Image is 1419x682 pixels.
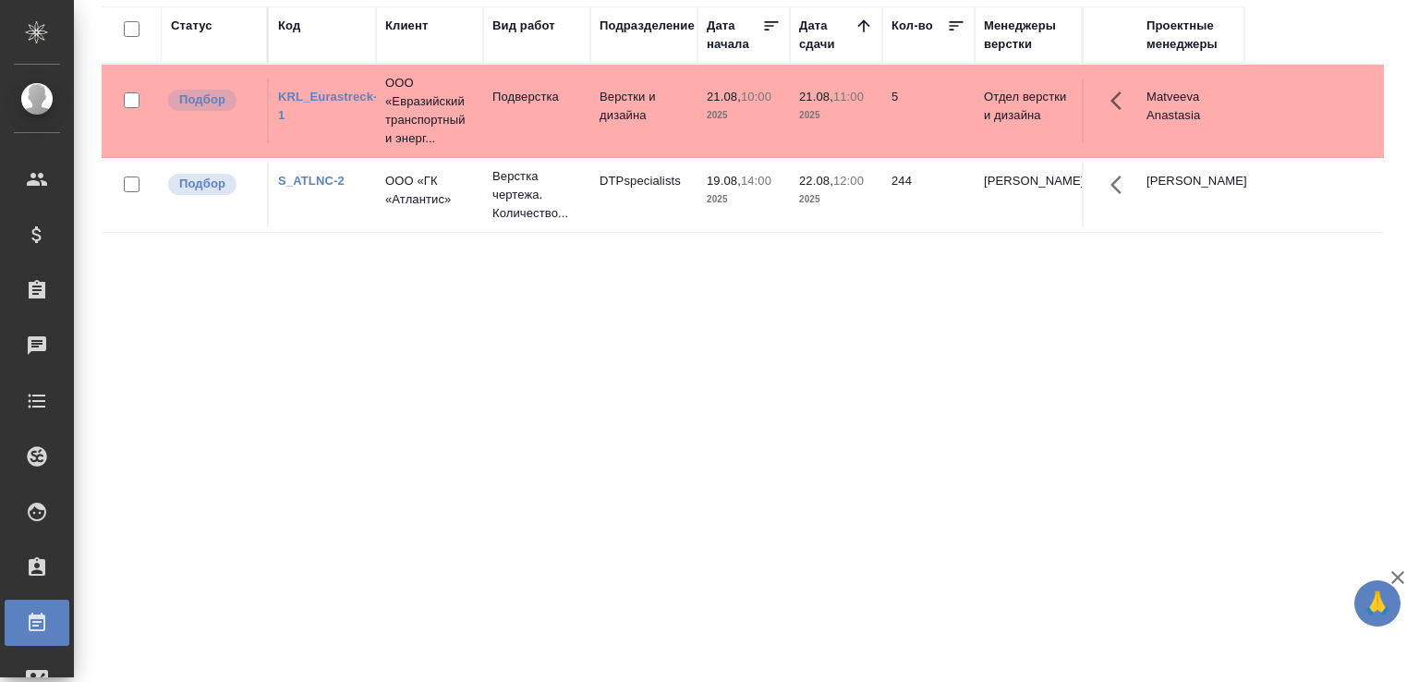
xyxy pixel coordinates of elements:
p: 21.08, [707,90,741,104]
p: ООО «Евразийский транспортный и энерг... [385,74,474,148]
div: Дата сдачи [799,17,855,54]
p: 2025 [707,190,781,209]
p: 12:00 [833,174,864,188]
td: Верстки и дизайна [590,79,697,143]
p: 2025 [799,190,873,209]
td: 5 [882,79,975,143]
p: 11:00 [833,90,864,104]
div: Клиент [385,17,428,35]
p: ООО «ГК «Атлантис» [385,172,474,209]
p: 2025 [799,106,873,125]
p: [PERSON_NAME] [984,172,1073,190]
button: 🙏 [1354,580,1401,627]
td: DTPspecialists [590,163,697,227]
div: Статус [171,17,212,35]
span: 🙏 [1362,584,1393,623]
td: Matveeva Anastasia [1137,79,1244,143]
div: Можно подбирать исполнителей [166,88,258,113]
div: Проектные менеджеры [1146,17,1235,54]
p: 10:00 [741,90,771,104]
p: 22.08, [799,174,833,188]
p: Подверстка [492,88,581,106]
div: Дата начала [707,17,762,54]
p: Отдел верстки и дизайна [984,88,1073,125]
p: 21.08, [799,90,833,104]
p: 19.08, [707,174,741,188]
a: KRL_Eurastreck-1 [278,90,378,122]
p: Верстка чертежа. Количество... [492,167,581,223]
td: 244 [882,163,975,227]
div: Можно подбирать исполнителей [166,172,258,197]
div: Кол-во [891,17,933,35]
p: 14:00 [741,174,771,188]
div: Код [278,17,300,35]
p: Подбор [179,91,225,109]
p: 2025 [707,106,781,125]
td: [PERSON_NAME] [1137,163,1244,227]
div: Подразделение [600,17,695,35]
p: Подбор [179,175,225,193]
button: Здесь прячутся важные кнопки [1099,79,1144,123]
a: S_ATLNC-2 [278,174,345,188]
div: Вид работ [492,17,555,35]
button: Здесь прячутся важные кнопки [1099,163,1144,207]
div: Менеджеры верстки [984,17,1073,54]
